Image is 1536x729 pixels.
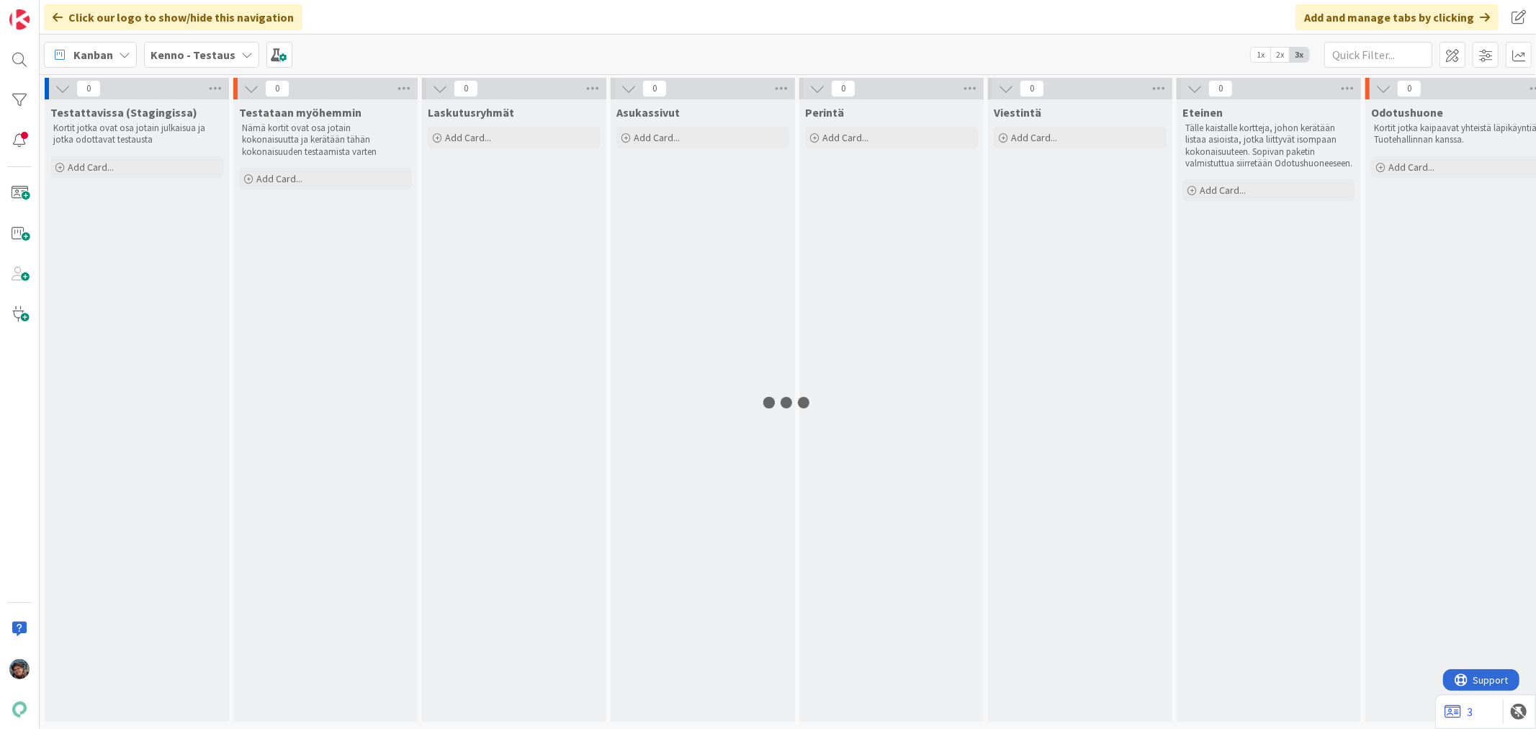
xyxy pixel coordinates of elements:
span: Eteinen [1182,105,1223,120]
span: 0 [265,80,289,97]
span: Viestintä [994,105,1041,120]
span: Add Card... [1200,184,1246,197]
p: Kortit jotka ovat osa jotain julkaisua ja jotka odottavat testausta [53,122,220,146]
span: Add Card... [256,172,302,185]
span: 1x [1251,48,1270,62]
p: Nämä kortit ovat osa jotain kokonaisuutta ja kerätään tähän kokonaisuuden testaamista varten [242,122,409,158]
input: Quick Filter... [1324,42,1432,68]
span: 0 [454,80,478,97]
span: 2x [1270,48,1290,62]
span: Laskutusryhmät [428,105,514,120]
span: 0 [1020,80,1044,97]
img: avatar [9,699,30,720]
p: Tälle kaistalle kortteja, johon kerätään listaa asioista, jotka liittyvät isompaan kokonaisuuteen... [1185,122,1352,169]
span: Add Card... [822,131,868,144]
span: Kanban [73,46,113,63]
span: 0 [1397,80,1422,97]
span: Testattavissa (Stagingissa) [50,105,197,120]
span: 0 [76,80,101,97]
b: Kenno - Testaus [151,48,235,62]
span: Support [30,2,66,19]
span: Testataan myöhemmin [239,105,361,120]
span: Odotushuone [1371,105,1443,120]
span: Add Card... [68,161,114,174]
span: Asukassivut [616,105,680,120]
div: Add and manage tabs by clicking [1295,4,1499,30]
span: 0 [642,80,667,97]
img: Visit kanbanzone.com [9,9,30,30]
img: PP [9,659,30,679]
span: Add Card... [634,131,680,144]
span: 0 [831,80,855,97]
div: Click our logo to show/hide this navigation [44,4,302,30]
span: Add Card... [445,131,491,144]
span: Perintä [805,105,844,120]
a: 3 [1445,703,1473,720]
span: Add Card... [1011,131,1057,144]
span: Add Card... [1388,161,1434,174]
span: 0 [1208,80,1233,97]
span: 3x [1290,48,1309,62]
